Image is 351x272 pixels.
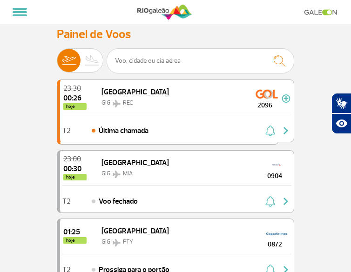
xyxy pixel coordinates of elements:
[107,48,294,73] input: Voo, cidade ou cia aérea
[63,237,87,244] span: hoje
[265,157,288,172] img: American Airlines
[123,238,133,245] span: PTY
[57,49,81,72] img: slider-embarque
[265,226,288,240] img: COPA Airlines
[63,103,87,110] span: hoje
[101,99,110,106] span: GIG
[258,239,291,249] span: 0872
[101,87,169,97] span: [GEOGRAPHIC_DATA]
[265,196,275,207] img: sino-painel-voo.svg
[101,158,169,167] span: [GEOGRAPHIC_DATA]
[63,94,87,102] span: 2025-09-30 00:26:00
[63,174,87,180] span: hoje
[99,196,138,207] span: Voo fechado
[123,170,133,177] span: MIA
[63,165,87,172] span: 2025-09-30 00:30:00
[63,155,87,163] span: 2025-09-29 23:00:00
[258,171,291,181] span: 0904
[248,100,282,110] span: 2096
[331,93,351,134] div: Plugin de acessibilidade da Hand Talk.
[123,99,133,106] span: REC
[63,228,87,236] span: 2025-09-30 01:25:00
[280,125,291,136] img: seta-direita-painel-voo.svg
[280,196,291,207] img: seta-direita-painel-voo.svg
[331,93,351,113] button: Abrir tradutor de língua de sinais.
[282,94,290,103] img: mais-info-painel-voo.svg
[101,238,110,245] span: GIG
[101,226,169,236] span: [GEOGRAPHIC_DATA]
[256,86,278,101] img: GOL Transportes Aereos
[331,113,351,134] button: Abrir recursos assistivos.
[63,85,87,92] span: 2025-09-29 23:30:00
[101,170,110,177] span: GIG
[57,27,294,41] h3: Painel de Voos
[265,125,275,136] img: sino-painel-voo.svg
[99,125,148,136] span: Última chamada
[62,127,71,134] span: T2
[81,49,104,72] img: slider-desembarque
[62,198,71,205] span: T2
